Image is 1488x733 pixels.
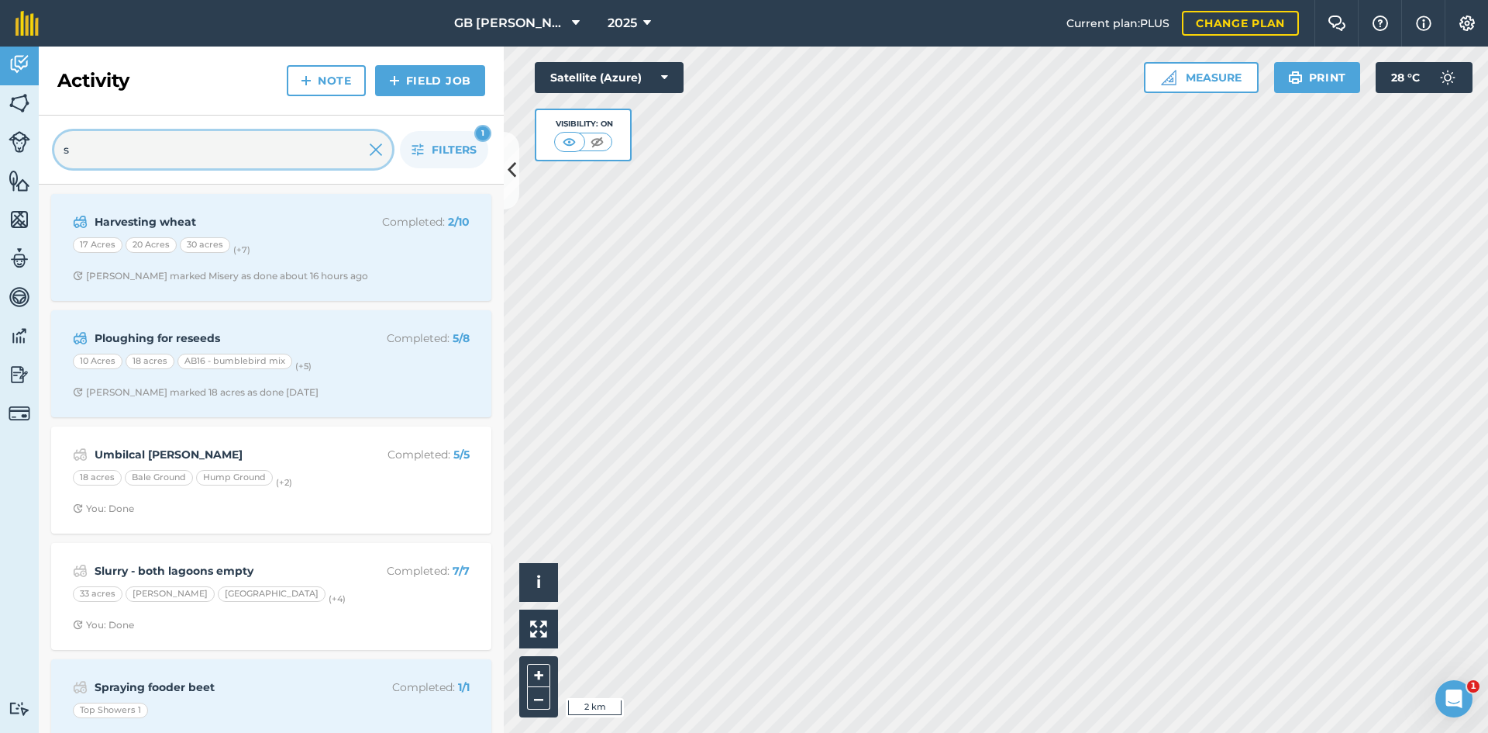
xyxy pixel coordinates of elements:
[1391,62,1420,93] span: 28 ° C
[587,134,607,150] img: svg+xml;base64,PHN2ZyB4bWxucz0iaHR0cDovL3d3dy53My5vcmcvMjAwMC9zdmciIHdpZHRoPSI1MCIgaGVpZ2h0PSI0MC...
[400,131,488,168] button: Filters
[276,477,292,488] small: (+ 2 )
[73,586,122,602] div: 33 acres
[301,71,312,90] img: svg+xml;base64,PHN2ZyB4bWxucz0iaHR0cDovL3d3dy53My5vcmcvMjAwMC9zdmciIHdpZHRoPSIxNCIgaGVpZ2h0PSIyNC...
[60,552,482,641] a: Slurry - both lagoons emptyCompleted: 7/733 acres[PERSON_NAME][GEOGRAPHIC_DATA](+4)Clock with arr...
[1432,62,1463,93] img: svg+xml;base64,PD94bWwgdmVyc2lvbj0iMS4wIiBlbmNvZGluZz0idXRmLTgiPz4KPCEtLSBHZW5lcmF0b3I6IEFkb2JlIE...
[60,203,482,292] a: Harvesting wheatCompleted: 2/1017 Acres20 Acres30 acres(+7)Clock with arrow pointing clockwise[PE...
[73,445,88,464] img: svg+xml;base64,PD94bWwgdmVyc2lvbj0iMS4wIiBlbmNvZGluZz0idXRmLTgiPz4KPCEtLSBHZW5lcmF0b3I6IEFkb2JlIE...
[535,62,684,93] button: Satellite (Azure)
[1328,16,1346,31] img: Two speech bubbles overlapping with the left bubble in the forefront
[527,664,550,687] button: +
[1182,11,1299,36] a: Change plan
[536,572,541,592] span: i
[1274,62,1361,93] button: Print
[608,14,637,33] span: 2025
[9,324,30,347] img: svg+xml;base64,PD94bWwgdmVyc2lvbj0iMS4wIiBlbmNvZGluZz0idXRmLTgiPz4KPCEtLSBHZW5lcmF0b3I6IEFkb2JlIE...
[125,470,193,486] div: Bale Ground
[519,563,558,602] button: i
[54,131,392,168] input: Search for an activity
[233,244,250,255] small: (+ 7 )
[1288,68,1303,87] img: svg+xml;base64,PHN2ZyB4bWxucz0iaHR0cDovL3d3dy53My5vcmcvMjAwMC9zdmciIHdpZHRoPSIxOSIgaGVpZ2h0PSIyNC...
[95,679,340,696] strong: Spraying fooder beet
[287,65,366,96] a: Note
[15,11,39,36] img: fieldmargin Logo
[9,169,30,192] img: svg+xml;base64,PHN2ZyB4bWxucz0iaHR0cDovL3d3dy53My5vcmcvMjAwMC9zdmciIHdpZHRoPSI1NiIgaGVpZ2h0PSI2MC...
[1144,62,1259,93] button: Measure
[9,701,30,716] img: svg+xml;base64,PD94bWwgdmVyc2lvbj0iMS4wIiBlbmNvZGluZz0idXRmLTgiPz4KPCEtLSBHZW5lcmF0b3I6IEFkb2JlIE...
[73,678,88,697] img: svg+xml;base64,PD94bWwgdmVyc2lvbj0iMS4wIiBlbmNvZGluZz0idXRmLTgiPz4KPCEtLSBHZW5lcmF0b3I6IEFkb2JlIE...
[73,270,368,282] div: [PERSON_NAME] marked Misery as done about 16 hours ago
[180,237,230,253] div: 30 acres
[346,562,470,579] p: Completed :
[126,237,177,253] div: 20 Acres
[196,470,273,486] div: Hump Ground
[295,361,312,372] small: (+ 5 )
[474,125,491,142] div: 1
[389,71,400,90] img: svg+xml;base64,PHN2ZyB4bWxucz0iaHR0cDovL3d3dy53My5vcmcvMjAwMC9zdmciIHdpZHRoPSIxNCIgaGVpZ2h0PSIyNC...
[73,213,88,231] img: svg+xml;base64,PD94bWwgdmVyc2lvbj0iMS4wIiBlbmNvZGluZz0idXRmLTgiPz4KPCEtLSBHZW5lcmF0b3I6IEFkb2JlIE...
[9,363,30,386] img: svg+xml;base64,PD94bWwgdmVyc2lvbj0iMS4wIiBlbmNvZGluZz0idXRmLTgiPz4KPCEtLSBHZW5lcmF0b3I6IEFkb2JlIE...
[530,621,547,638] img: Four arrows, one pointing top left, one top right, one bottom right and the last bottom left
[458,680,470,694] strong: 1 / 1
[73,329,88,347] img: svg+xml;base64,PD94bWwgdmVyc2lvbj0iMS4wIiBlbmNvZGluZz0idXRmLTgiPz4KPCEtLSBHZW5lcmF0b3I6IEFkb2JlIE...
[1458,16,1476,31] img: A cog icon
[454,14,566,33] span: GB [PERSON_NAME] Farms
[73,386,319,399] div: [PERSON_NAME] marked 18 acres as done [DATE]
[346,330,470,347] p: Completed :
[9,247,30,270] img: svg+xml;base64,PD94bWwgdmVyc2lvbj0iMS4wIiBlbmNvZGluZz0idXRmLTgiPz4KPCEtLSBHZW5lcmF0b3I6IEFkb2JlIE...
[73,620,83,630] img: Clock with arrow pointing clockwise
[218,586,325,602] div: [GEOGRAPHIC_DATA]
[73,562,88,580] img: svg+xml;base64,PD94bWwgdmVyc2lvbj0iMS4wIiBlbmNvZGluZz0idXRmLTgiPz4KPCEtLSBHZW5lcmF0b3I6IEFkb2JlIE...
[9,92,30,115] img: svg+xml;base64,PHN2ZyB4bWxucz0iaHR0cDovL3d3dy53My5vcmcvMjAwMC9zdmciIHdpZHRoPSI1NiIgaGVpZ2h0PSI2MC...
[448,215,470,229] strong: 2 / 10
[9,208,30,231] img: svg+xml;base64,PHN2ZyB4bWxucz0iaHR0cDovL3d3dy53My5vcmcvMjAwMC9zdmciIHdpZHRoPSI1NiIgaGVpZ2h0PSI2MC...
[60,436,482,524] a: Umbilcal [PERSON_NAME]Completed: 5/518 acresBale GroundHump Ground(+2)Clock with arrow pointing c...
[346,446,470,463] p: Completed :
[60,320,482,408] a: Ploughing for reseedsCompleted: 5/810 Acres18 acresAB16 - bumblebird mix(+5)Clock with arrow poin...
[73,387,83,397] img: Clock with arrow pointing clockwise
[1376,62,1472,93] button: 28 °C
[1066,15,1169,32] span: Current plan : PLUS
[432,141,477,158] span: Filters
[1161,70,1176,85] img: Ruler icon
[95,562,340,579] strong: Slurry - both lagoons empty
[453,564,470,578] strong: 7 / 7
[73,470,122,486] div: 18 acres
[9,131,30,153] img: svg+xml;base64,PD94bWwgdmVyc2lvbj0iMS4wIiBlbmNvZGluZz0idXRmLTgiPz4KPCEtLSBHZW5lcmF0b3I6IEFkb2JlIE...
[73,503,134,515] div: You: Done
[73,703,148,718] div: Top Showers 1
[57,68,129,93] h2: Activity
[73,271,83,281] img: Clock with arrow pointing clockwise
[375,65,485,96] a: Field Job
[527,687,550,710] button: –
[177,354,292,369] div: AB16 - bumblebird mix
[346,679,470,696] p: Completed :
[126,586,215,602] div: [PERSON_NAME]
[560,134,579,150] img: svg+xml;base64,PHN2ZyB4bWxucz0iaHR0cDovL3d3dy53My5vcmcvMjAwMC9zdmciIHdpZHRoPSI1MCIgaGVpZ2h0PSI0MC...
[346,213,470,230] p: Completed :
[9,53,30,76] img: svg+xml;base64,PD94bWwgdmVyc2lvbj0iMS4wIiBlbmNvZGluZz0idXRmLTgiPz4KPCEtLSBHZW5lcmF0b3I6IEFkb2JlIE...
[95,446,340,463] strong: Umbilcal [PERSON_NAME]
[1435,680,1472,717] iframe: Intercom live chat
[73,619,134,631] div: You: Done
[9,285,30,309] img: svg+xml;base64,PD94bWwgdmVyc2lvbj0iMS4wIiBlbmNvZGluZz0idXRmLTgiPz4KPCEtLSBHZW5lcmF0b3I6IEFkb2JlIE...
[554,118,613,130] div: Visibility: On
[1416,14,1431,33] img: svg+xml;base64,PHN2ZyB4bWxucz0iaHR0cDovL3d3dy53My5vcmcvMjAwMC9zdmciIHdpZHRoPSIxNyIgaGVpZ2h0PSIxNy...
[73,503,83,513] img: Clock with arrow pointing clockwise
[453,331,470,345] strong: 5 / 8
[73,237,122,253] div: 17 Acres
[1467,680,1479,693] span: 1
[9,403,30,424] img: svg+xml;base64,PD94bWwgdmVyc2lvbj0iMS4wIiBlbmNvZGluZz0idXRmLTgiPz4KPCEtLSBHZW5lcmF0b3I6IEFkb2JlIE...
[369,140,383,159] img: svg+xml;base64,PHN2ZyB4bWxucz0iaHR0cDovL3d3dy53My5vcmcvMjAwMC9zdmciIHdpZHRoPSIyMiIgaGVpZ2h0PSIzMC...
[1371,16,1390,31] img: A question mark icon
[73,354,122,369] div: 10 Acres
[95,213,340,230] strong: Harvesting wheat
[95,330,340,347] strong: Ploughing for reseeds
[453,448,470,462] strong: 5 / 5
[126,354,174,369] div: 18 acres
[329,593,346,604] small: (+ 4 )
